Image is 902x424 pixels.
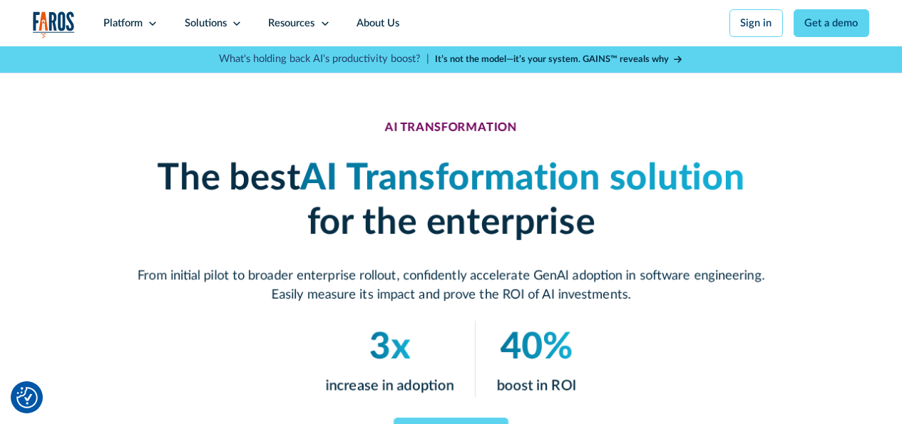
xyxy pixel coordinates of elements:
strong: It’s not the model—it’s your system. GAINS™ reveals why [435,55,669,63]
a: Sign in [729,9,783,37]
em: 3x [369,329,410,365]
em: 40% [500,329,573,365]
a: It’s not the model—it’s your system. GAINS™ reveals why [435,53,683,66]
p: increase in adoption [326,375,454,396]
div: Platform [103,16,143,31]
a: home [33,11,75,38]
button: Cookie Settings [16,387,38,408]
strong: The best [157,160,300,197]
div: AI TRANSFORMATION [385,121,518,135]
p: boost in ROI [496,375,576,396]
div: Solutions [185,16,227,31]
em: AI Transformation solution [300,160,744,197]
div: Resources [268,16,314,31]
a: Get a demo [794,9,869,37]
strong: for the enterprise [307,204,595,240]
p: From initial pilot to broader enterprise rollout, confidently accelerate GenAI adoption in softwa... [138,265,765,304]
img: Logo of the analytics and reporting company Faros. [33,11,75,38]
img: Revisit consent button [16,387,38,408]
p: What's holding back AI's productivity boost? | [219,51,429,67]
